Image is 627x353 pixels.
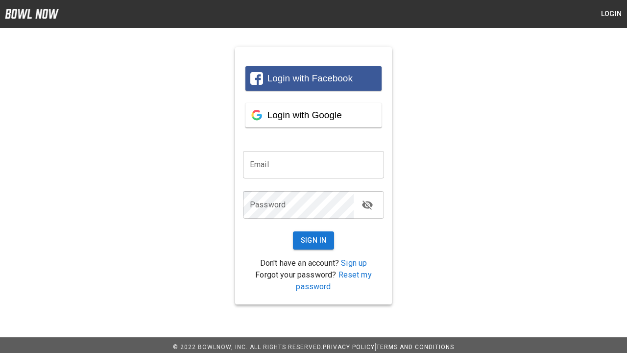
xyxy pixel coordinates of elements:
[5,9,59,19] img: logo
[267,73,353,83] span: Login with Facebook
[596,5,627,23] button: Login
[267,110,342,120] span: Login with Google
[376,344,454,351] a: Terms and Conditions
[245,66,382,91] button: Login with Facebook
[243,257,384,269] p: Don't have an account?
[358,195,377,215] button: toggle password visibility
[173,344,323,351] span: © 2022 BowlNow, Inc. All Rights Reserved.
[296,270,371,291] a: Reset my password
[323,344,375,351] a: Privacy Policy
[293,231,335,250] button: Sign In
[341,258,367,268] a: Sign up
[243,269,384,293] p: Forgot your password?
[245,103,382,127] button: Login with Google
